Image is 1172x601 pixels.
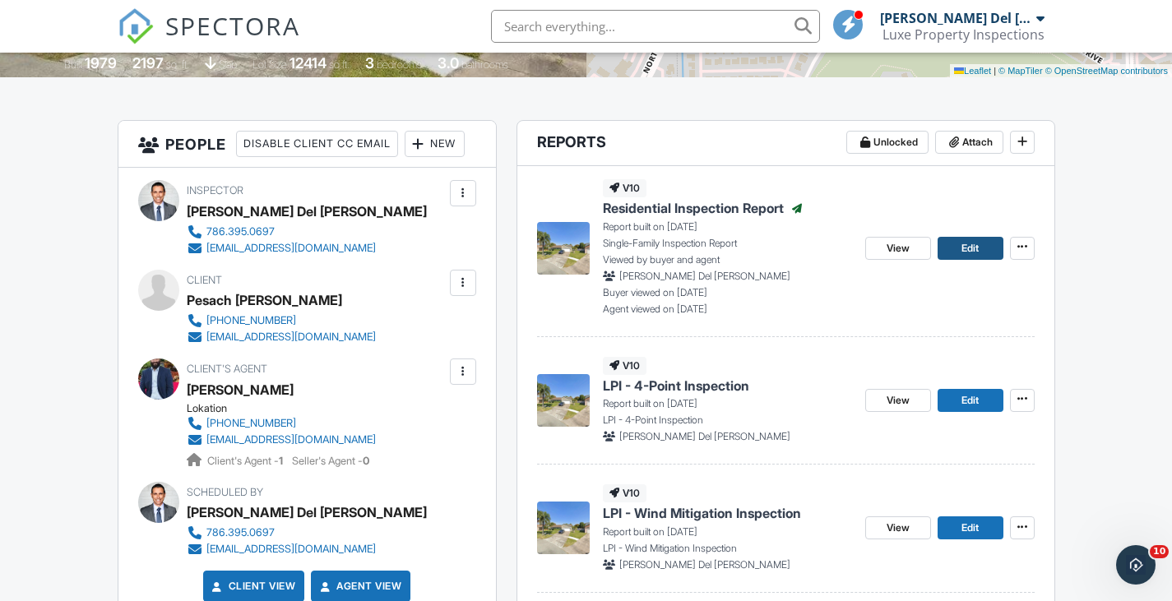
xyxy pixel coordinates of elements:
a: [EMAIL_ADDRESS][DOMAIN_NAME] [187,432,376,448]
a: Leaflet [954,66,991,76]
div: Pesach [PERSON_NAME] [187,288,342,312]
div: Disable Client CC Email [236,131,398,157]
a: [PERSON_NAME] [187,377,294,402]
div: Luxe Property Inspections [882,26,1045,43]
a: SPECTORA [118,22,300,57]
div: [EMAIL_ADDRESS][DOMAIN_NAME] [206,242,376,255]
span: SPECTORA [165,8,300,43]
span: sq.ft. [329,58,350,71]
div: [PERSON_NAME] Del [PERSON_NAME] [187,500,427,525]
div: 786.395.0697 [206,225,275,238]
span: Built [64,58,82,71]
div: Lokation [187,402,389,415]
div: New [405,131,465,157]
span: Client [187,274,222,286]
a: 786.395.0697 [187,224,414,240]
span: Client's Agent - [207,455,285,467]
a: [PHONE_NUMBER] [187,312,376,329]
input: Search everything... [491,10,820,43]
a: [EMAIL_ADDRESS][DOMAIN_NAME] [187,541,414,557]
div: [EMAIL_ADDRESS][DOMAIN_NAME] [206,433,376,446]
a: [EMAIL_ADDRESS][DOMAIN_NAME] [187,240,414,257]
span: slab [219,58,237,71]
div: 1979 [85,54,117,72]
span: Seller's Agent - [292,455,369,467]
div: [PERSON_NAME] Del [PERSON_NAME] [880,10,1032,26]
span: Scheduled By [187,486,263,498]
a: © OpenStreetMap contributors [1045,66,1168,76]
strong: 0 [363,455,369,467]
span: | [994,66,996,76]
span: Inspector [187,184,243,196]
div: [PHONE_NUMBER] [206,417,296,430]
div: 12414 [290,54,327,72]
strong: 1 [279,455,283,467]
div: [EMAIL_ADDRESS][DOMAIN_NAME] [206,331,376,344]
span: sq. ft. [166,58,189,71]
a: 786.395.0697 [187,525,414,541]
div: 3.0 [438,54,459,72]
span: bathrooms [461,58,508,71]
iframe: Intercom live chat [1116,545,1156,585]
span: Client's Agent [187,363,267,375]
div: [PERSON_NAME] Del [PERSON_NAME] [187,199,427,224]
div: 786.395.0697 [206,526,275,539]
span: bedrooms [377,58,422,71]
a: [PHONE_NUMBER] [187,415,376,432]
img: The Best Home Inspection Software - Spectora [118,8,154,44]
span: 10 [1150,545,1169,558]
a: © MapTiler [998,66,1043,76]
div: [PHONE_NUMBER] [206,314,296,327]
div: [EMAIL_ADDRESS][DOMAIN_NAME] [206,543,376,556]
div: 2197 [132,54,164,72]
h3: People [118,121,496,168]
a: Client View [209,578,296,594]
a: [EMAIL_ADDRESS][DOMAIN_NAME] [187,329,376,345]
a: Agent View [317,578,401,594]
div: 3 [365,54,374,72]
span: Lot Size [252,58,287,71]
